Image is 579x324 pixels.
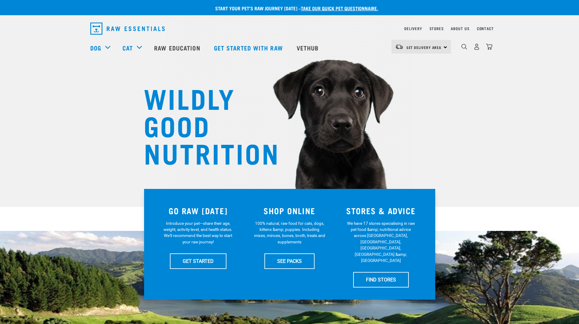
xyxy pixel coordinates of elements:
a: SEE PACKS [264,253,315,269]
nav: dropdown navigation [85,20,494,37]
span: Set Delivery Area [406,46,442,48]
img: user.png [474,44,480,50]
a: About Us [451,27,469,30]
a: Get started with Raw [208,36,291,60]
a: FIND STORES [353,272,409,287]
img: home-icon@2x.png [486,44,492,50]
a: Delivery [404,27,422,30]
h3: GO RAW [DATE] [156,206,240,215]
img: Raw Essentials Logo [90,23,165,35]
p: We have 17 stores specialising in raw pet food &amp; nutritional advice across [GEOGRAPHIC_DATA],... [345,220,417,264]
img: home-icon-1@2x.png [461,44,467,50]
a: Raw Education [148,36,208,60]
h3: STORES & ADVICE [339,206,423,215]
p: 100% natural, raw food for cats, dogs, kittens &amp; puppies. Including mixes, minces, bones, bro... [254,220,325,245]
a: Stores [429,27,444,30]
a: take our quick pet questionnaire. [301,7,378,9]
img: van-moving.png [395,44,403,50]
h3: SHOP ONLINE [247,206,332,215]
a: GET STARTED [170,253,226,269]
a: Vethub [291,36,326,60]
a: Contact [477,27,494,30]
p: Introduce your pet—share their age, weight, activity level, and health status. We'll recommend th... [162,220,234,245]
a: Dog [90,43,101,52]
h1: WILDLY GOOD NUTRITION [144,84,265,166]
a: Cat [122,43,133,52]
